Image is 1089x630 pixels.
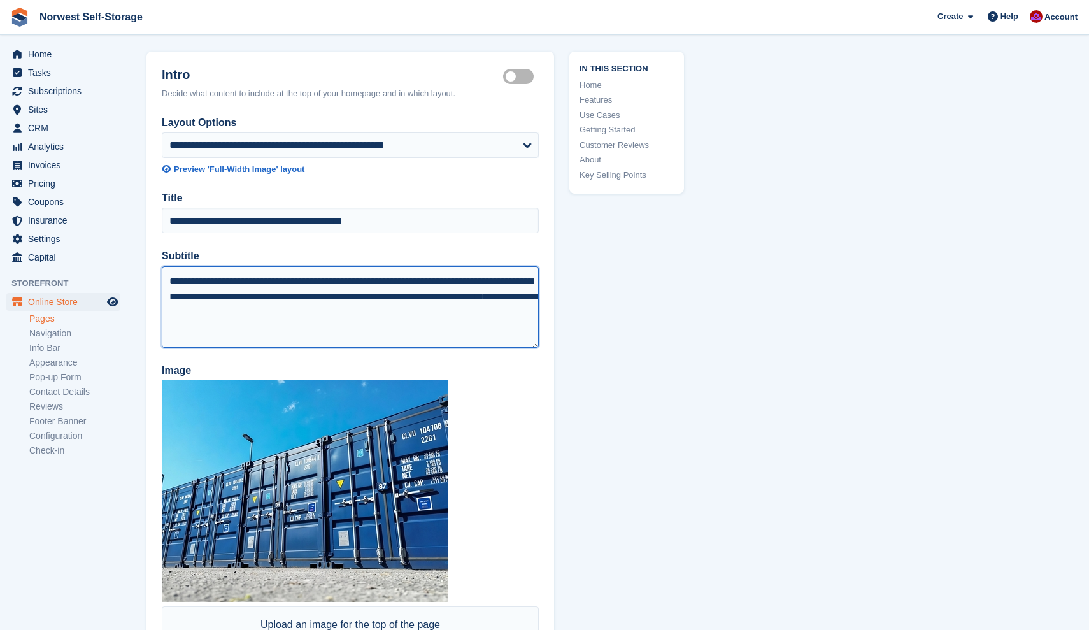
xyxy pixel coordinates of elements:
span: CRM [28,119,104,137]
a: Key Selling Points [580,169,674,182]
a: Pages [29,313,120,325]
span: Analytics [28,138,104,155]
a: Norwest Self-Storage [34,6,148,27]
a: Home [580,79,674,92]
a: Contact Details [29,386,120,398]
a: menu [6,211,120,229]
a: menu [6,119,120,137]
span: Pricing [28,175,104,192]
span: Coupons [28,193,104,211]
span: Insurance [28,211,104,229]
a: Customer Reviews [580,139,674,152]
a: menu [6,138,120,155]
a: menu [6,101,120,118]
a: Appearance [29,357,120,369]
a: About [580,154,674,166]
a: menu [6,193,120,211]
span: Capital [28,248,104,266]
a: menu [6,175,120,192]
a: menu [6,156,120,174]
img: Daniel Grensinger [1030,10,1043,23]
h2: Intro [162,67,503,82]
label: Subtitle [162,248,539,264]
a: menu [6,230,120,248]
label: Hero section active [503,76,539,78]
label: Image [162,363,539,378]
a: Getting Started [580,124,674,136]
a: Info Bar [29,342,120,354]
div: Preview 'Full-Width Image' layout [174,163,304,176]
a: Preview 'Full-Width Image' layout [162,163,539,176]
a: Configuration [29,430,120,442]
a: menu [6,82,120,100]
span: Invoices [28,156,104,174]
label: Layout Options [162,115,539,131]
img: stora-icon-8386f47178a22dfd0bd8f6a31ec36ba5ce8667c1dd55bd0f319d3a0aa187defe.svg [10,8,29,27]
img: norwest-transformed.jpeg [162,380,448,602]
a: Pop-up Form [29,371,120,383]
span: Create [937,10,963,23]
span: Storefront [11,277,127,290]
span: Home [28,45,104,63]
a: Features [580,94,674,106]
a: Navigation [29,327,120,340]
span: Help [1000,10,1018,23]
span: Tasks [28,64,104,82]
span: Sites [28,101,104,118]
div: Decide what content to include at the top of your homepage and in which layout. [162,87,539,100]
a: Preview store [105,294,120,310]
span: Subscriptions [28,82,104,100]
a: Check-in [29,445,120,457]
a: menu [6,293,120,311]
a: menu [6,64,120,82]
a: Footer Banner [29,415,120,427]
span: In this section [580,62,674,74]
a: Use Cases [580,109,674,122]
span: Account [1044,11,1078,24]
span: Online Store [28,293,104,311]
a: menu [6,45,120,63]
a: Reviews [29,401,120,413]
span: Settings [28,230,104,248]
label: Title [162,190,539,206]
a: menu [6,248,120,266]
